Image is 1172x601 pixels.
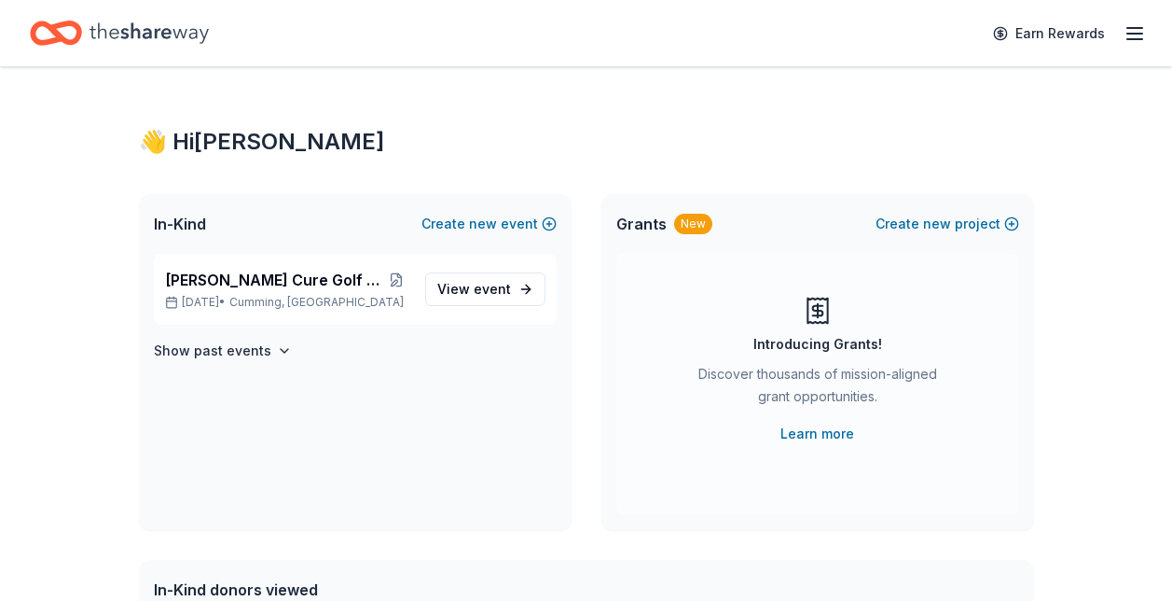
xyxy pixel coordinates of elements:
[154,579,570,601] div: In-Kind donors viewed
[425,273,545,306] a: View event
[229,295,404,310] span: Cumming, [GEOGRAPHIC_DATA]
[421,213,557,235] button: Createnewevent
[753,333,882,356] div: Introducing Grants!
[154,340,292,362] button: Show past events
[474,281,511,297] span: event
[469,213,497,235] span: new
[154,213,206,235] span: In-Kind
[982,17,1116,50] a: Earn Rewards
[674,214,712,234] div: New
[616,213,667,235] span: Grants
[780,423,854,445] a: Learn more
[923,213,951,235] span: new
[691,363,944,415] div: Discover thousands of mission-aligned grant opportunities.
[30,11,209,55] a: Home
[139,127,1034,157] div: 👋 Hi [PERSON_NAME]
[437,278,511,300] span: View
[154,340,271,362] h4: Show past events
[876,213,1019,235] button: Createnewproject
[165,295,410,310] p: [DATE] •
[165,269,382,291] span: [PERSON_NAME] Cure Golf Tournament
